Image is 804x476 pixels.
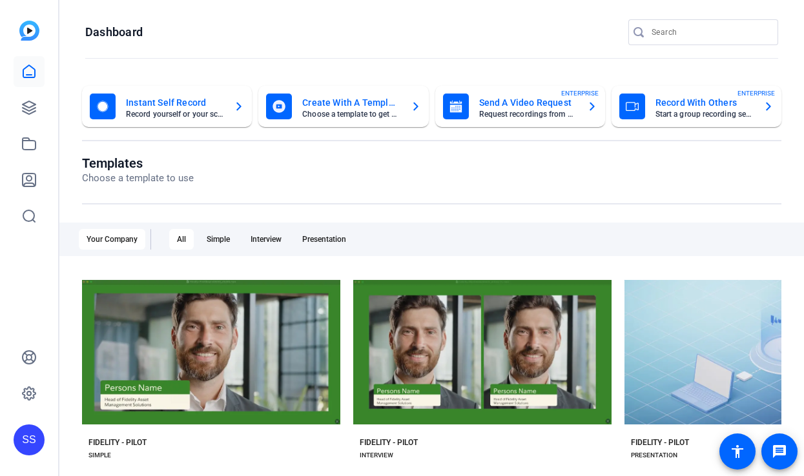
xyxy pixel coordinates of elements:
img: blue-gradient.svg [19,21,39,41]
mat-card-title: Instant Self Record [126,95,223,110]
div: SIMPLE [88,450,111,461]
h1: Templates [82,155,194,171]
h1: Dashboard [85,25,143,40]
div: FIDELITY - PILOT [88,437,147,448]
span: ENTERPRISE [737,88,775,98]
mat-card-subtitle: Record yourself or your screen [126,110,223,118]
mat-icon: accessibility [730,444,745,459]
div: Your Company [79,229,145,250]
button: Record With OthersStart a group recording sessionENTERPRISE [612,86,781,127]
div: SS [14,424,45,455]
button: Instant Self RecordRecord yourself or your screen [82,86,252,127]
div: Interview [243,229,289,250]
div: FIDELITY - PILOT [631,437,689,448]
mat-card-subtitle: Start a group recording session [655,110,753,118]
p: Choose a template to use [82,171,194,186]
div: All [169,229,194,250]
mat-card-title: Send A Video Request [479,95,577,110]
mat-icon: message [772,444,787,459]
mat-card-title: Create With A Template [302,95,400,110]
button: Create With A TemplateChoose a template to get started [258,86,428,127]
div: INTERVIEW [360,450,393,461]
div: FIDELITY - PILOT [360,437,418,448]
mat-card-subtitle: Request recordings from anyone, anywhere [479,110,577,118]
div: PRESENTATION [631,450,677,461]
input: Search [652,25,768,40]
span: ENTERPRISE [561,88,599,98]
div: Presentation [294,229,354,250]
mat-card-title: Record With Others [655,95,753,110]
mat-card-subtitle: Choose a template to get started [302,110,400,118]
button: Send A Video RequestRequest recordings from anyone, anywhereENTERPRISE [435,86,605,127]
div: Simple [199,229,238,250]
